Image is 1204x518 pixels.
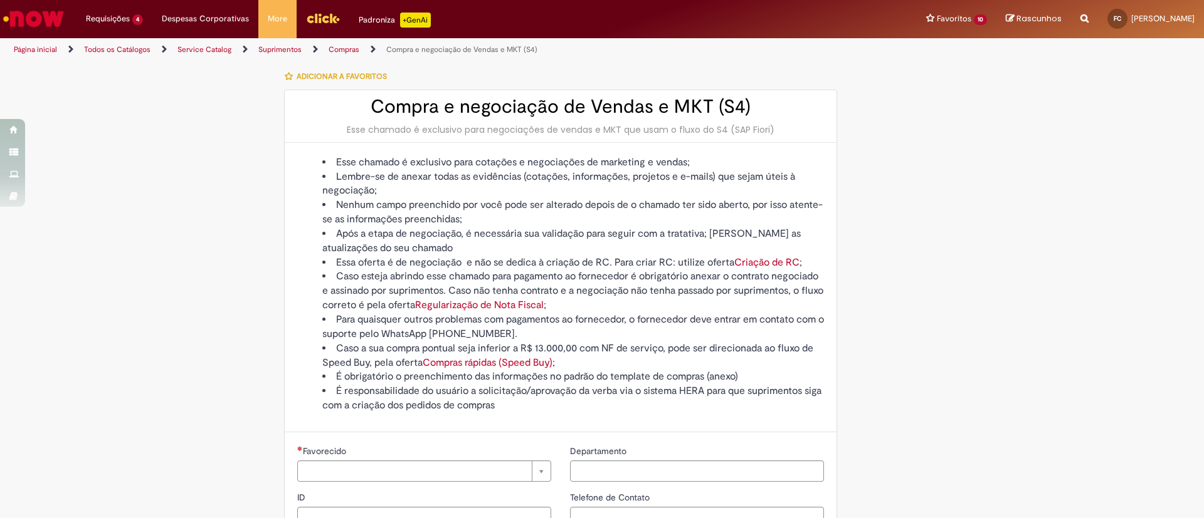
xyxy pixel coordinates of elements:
span: [PERSON_NAME] [1131,13,1195,24]
span: Necessários [297,446,303,451]
a: Suprimentos [258,44,302,54]
a: Compra e negociação de Vendas e MKT (S4) [386,44,537,54]
span: 10 [974,14,987,25]
span: Departamento [570,445,629,457]
a: Compras [329,44,359,54]
input: Departamento [570,460,824,482]
a: Service Catalog [177,44,231,54]
a: Rascunhos [1006,13,1062,25]
h2: Compra e negociação de Vendas e MKT (S4) [297,96,824,117]
span: Favoritos [937,13,971,25]
li: Lembre-se de anexar todas as evidências (cotações, informações, projetos e e-mails) que sejam úte... [322,170,824,199]
span: Despesas Corporativas [162,13,249,25]
a: Criação de RC [734,256,800,269]
p: +GenAi [400,13,431,28]
span: Necessários - Favorecido [303,445,349,457]
span: FC [1114,14,1121,23]
img: click_logo_yellow_360x200.png [306,9,340,28]
div: Esse chamado é exclusivo para negociações de vendas e MKT que usam o fluxo do S4 (SAP Fiori) [297,123,824,136]
span: 4 [132,14,143,25]
a: Página inicial [14,44,57,54]
span: Requisições [86,13,130,25]
span: Rascunhos [1017,13,1062,24]
span: Telefone de Contato [570,492,652,503]
a: Regularização de Nota Fiscal [415,299,544,311]
ul: Trilhas de página [9,38,793,61]
button: Adicionar a Favoritos [284,63,394,90]
li: Caso esteja abrindo esse chamado para pagamento ao fornecedor é obrigatório anexar o contrato neg... [322,269,824,313]
div: Padroniza [359,13,431,28]
a: Todos os Catálogos [84,44,150,54]
li: Após a etapa de negociação, é necessária sua validação para seguir com a tratativa; [PERSON_NAME]... [322,227,824,256]
li: Essa oferta é de negociação e não se dedica à criação de RC. Para criar RC: utilize oferta ; [322,256,824,270]
span: Adicionar a Favoritos [297,71,387,81]
span: More [268,13,287,25]
a: Compras rápidas (Speed Buy) [423,356,552,369]
span: ID [297,492,308,503]
li: Para quaisquer outros problemas com pagamentos ao fornecedor, o fornecedor deve entrar em contato... [322,313,824,341]
img: ServiceNow [1,6,66,31]
li: Esse chamado é exclusivo para cotações e negociações de marketing e vendas; [322,155,824,170]
li: Nenhum campo preenchido por você pode ser alterado depois de o chamado ter sido aberto, por isso ... [322,198,824,227]
a: Limpar campo Favorecido [297,460,551,482]
li: É obrigatório o preenchimento das informações no padrão do template de compras (anexo) [322,370,824,384]
li: Caso a sua compra pontual seja inferior a R$ 13.000,00 com NF de serviço, pode ser direcionada ao... [322,341,824,370]
li: É responsabilidade do usuário a solicitação/aprovação da verba via o sistema HERA para que suprim... [322,384,824,413]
